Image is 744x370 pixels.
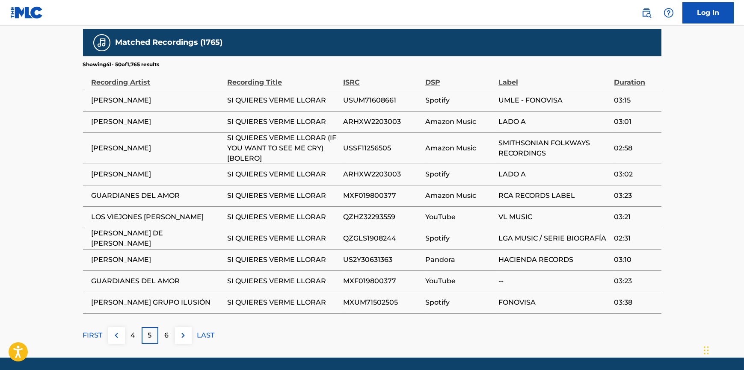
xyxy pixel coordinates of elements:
span: [PERSON_NAME] [92,255,223,265]
div: Recording Artist [92,68,223,88]
span: 03:02 [614,169,657,179]
span: SMITHSONIAN FOLKWAYS RECORDINGS [498,138,610,159]
span: 03:21 [614,212,657,222]
span: SI QUIERES VERME LLORAR [228,117,339,127]
span: YouTube [425,276,494,286]
span: Spotify [425,233,494,244]
span: HACIENDA RECORDS [498,255,610,265]
span: [PERSON_NAME] [92,117,223,127]
span: Spotify [425,297,494,308]
span: [PERSON_NAME] [92,143,223,153]
span: MXF019800377 [343,276,421,286]
p: 4 [131,330,136,341]
span: LGA MUSIC / SERIE BIOGRAFÍA [498,233,610,244]
p: 6 [164,330,169,341]
span: USSF11256505 [343,143,421,153]
span: 02:31 [614,233,657,244]
span: MXF019800377 [343,191,421,201]
p: FIRST [83,330,103,341]
span: FONOVISA [498,297,610,308]
span: -- [498,276,610,286]
div: Recording Title [228,68,339,88]
span: Pandora [425,255,494,265]
span: [PERSON_NAME] [92,169,223,179]
span: SI QUIERES VERME LLORAR [228,212,339,222]
span: SI QUIERES VERME LLORAR [228,95,339,106]
span: RCA RECORDS LABEL [498,191,610,201]
span: QZGLS1908244 [343,233,421,244]
div: Drag [704,338,709,363]
div: Label [498,68,610,88]
span: SI QUIERES VERME LLORAR [228,255,339,265]
span: [PERSON_NAME] [92,95,223,106]
span: SI QUIERES VERME LLORAR [228,169,339,179]
span: SI QUIERES VERME LLORAR [228,297,339,308]
span: Spotify [425,169,494,179]
span: ARHXW2203003 [343,117,421,127]
p: 5 [148,330,152,341]
span: LOS VIEJONES [PERSON_NAME] [92,212,223,222]
a: Public Search [638,4,655,21]
span: US2Y30631363 [343,255,421,265]
span: 03:23 [614,276,657,286]
img: Matched Recordings [97,38,107,48]
iframe: Chat Widget [701,329,744,370]
span: GUARDIANES DEL AMOR [92,191,223,201]
span: Amazon Music [425,191,494,201]
span: 03:15 [614,95,657,106]
img: search [641,8,652,18]
img: left [111,330,122,341]
span: USUM71608661 [343,95,421,106]
p: Showing 41 - 50 of 1,765 results [83,61,160,68]
span: SI QUIERES VERME LLORAR [228,233,339,244]
span: 03:01 [614,117,657,127]
div: ISRC [343,68,421,88]
span: Spotify [425,95,494,106]
span: VL MUSIC [498,212,610,222]
span: UMLE - FONOVISA [498,95,610,106]
span: GUARDIANES DEL AMOR [92,276,223,286]
span: SI QUIERES VERME LLORAR [228,276,339,286]
span: LADO A [498,117,610,127]
span: SI QUIERES VERME LLORAR [228,191,339,201]
span: [PERSON_NAME] GRUPO ILUSIÓN [92,297,223,308]
span: [PERSON_NAME] DE [PERSON_NAME] [92,228,223,249]
span: QZHZ32293559 [343,212,421,222]
span: YouTube [425,212,494,222]
span: ARHXW2203003 [343,169,421,179]
div: DSP [425,68,494,88]
img: MLC Logo [10,6,43,19]
div: Duration [614,68,657,88]
span: Amazon Music [425,117,494,127]
span: LADO A [498,169,610,179]
a: Log In [682,2,734,23]
span: 03:10 [614,255,657,265]
span: 03:38 [614,297,657,308]
img: right [178,330,188,341]
span: 02:58 [614,143,657,153]
h5: Matched Recordings (1765) [116,38,223,47]
div: Help [660,4,677,21]
p: LAST [197,330,215,341]
span: SI QUIERES VERME LLORAR (IF YOU WANT TO SEE ME CRY) [BOLERO] [228,133,339,164]
span: 03:23 [614,191,657,201]
span: Amazon Music [425,143,494,153]
img: help [664,8,674,18]
span: MXUM71502505 [343,297,421,308]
